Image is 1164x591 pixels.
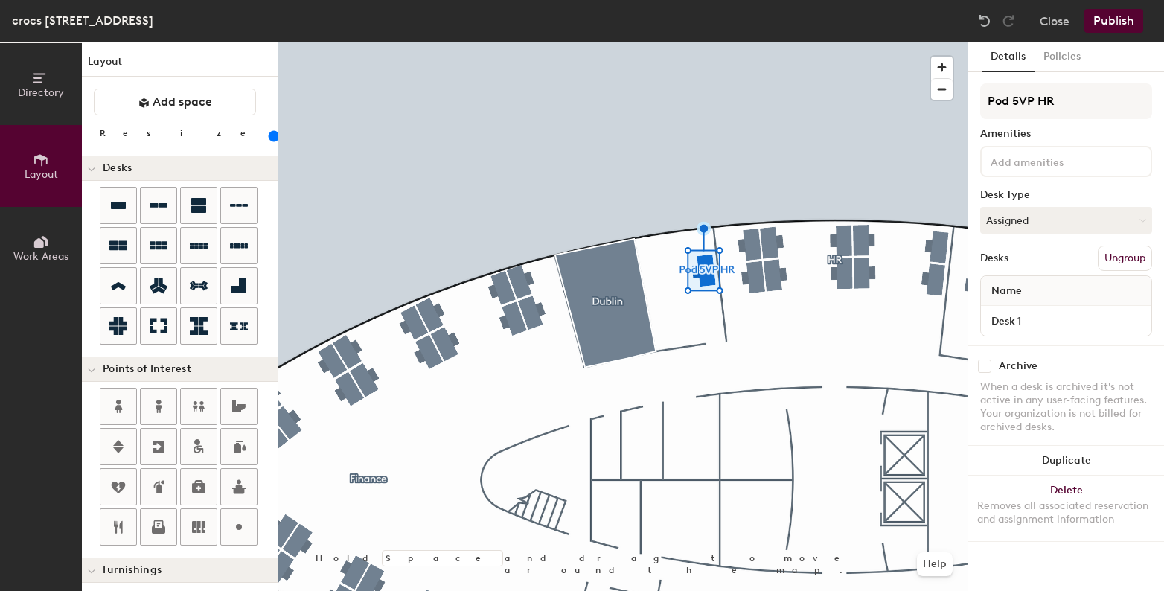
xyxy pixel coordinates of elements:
button: DeleteRemoves all associated reservation and assignment information [968,476,1164,541]
button: Policies [1035,42,1090,72]
span: Add space [153,95,212,109]
span: Desks [103,162,132,174]
span: Directory [18,86,64,99]
div: Desk Type [980,189,1152,201]
button: Assigned [980,207,1152,234]
span: Furnishings [103,564,162,576]
span: Points of Interest [103,363,191,375]
button: Details [982,42,1035,72]
h1: Layout [82,54,278,77]
div: Removes all associated reservation and assignment information [977,499,1155,526]
div: Desks [980,252,1008,264]
img: Undo [977,13,992,28]
div: Archive [999,360,1037,372]
button: Duplicate [968,446,1164,476]
button: Publish [1084,9,1143,33]
button: Add space [94,89,256,115]
input: Unnamed desk [984,310,1148,331]
button: Close [1040,9,1069,33]
span: Name [984,278,1029,304]
span: Work Areas [13,250,68,263]
span: Layout [25,168,58,181]
button: Help [917,552,953,576]
button: Ungroup [1098,246,1152,271]
div: Resize [100,127,264,139]
div: crocs [STREET_ADDRESS] [12,11,153,30]
input: Add amenities [988,152,1122,170]
div: When a desk is archived it's not active in any user-facing features. Your organization is not bil... [980,380,1152,434]
img: Redo [1001,13,1016,28]
div: Amenities [980,128,1152,140]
